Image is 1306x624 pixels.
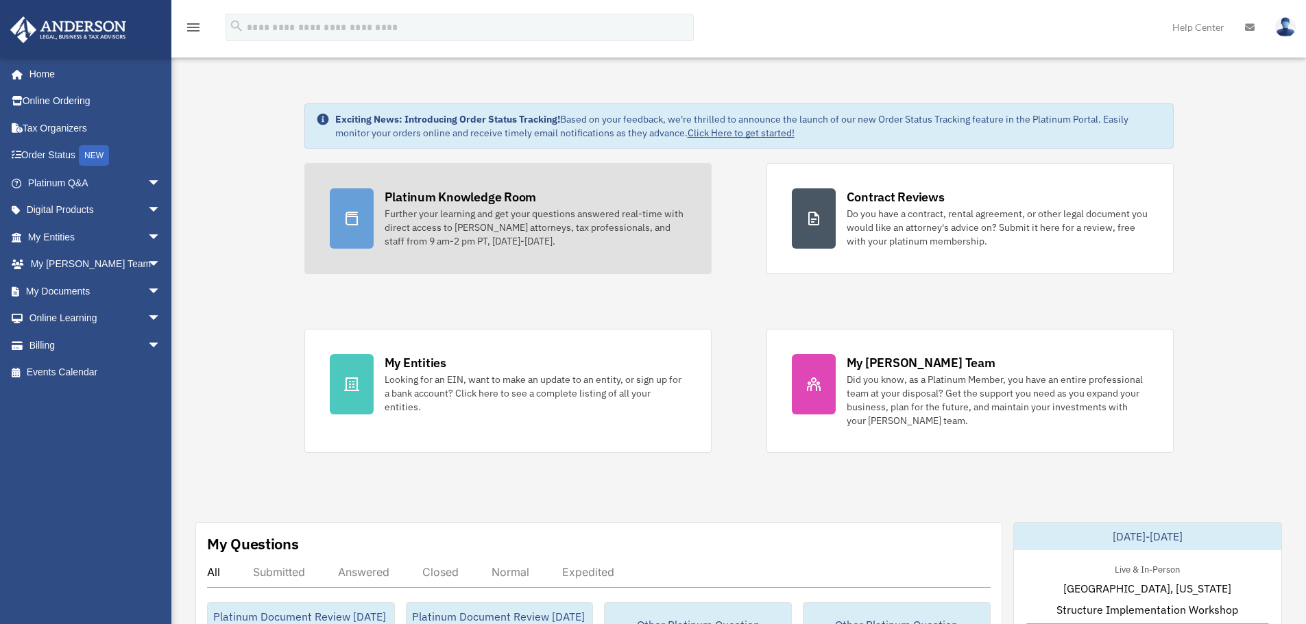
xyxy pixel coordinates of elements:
[847,354,995,371] div: My [PERSON_NAME] Team
[1056,601,1238,618] span: Structure Implementation Workshop
[688,127,795,139] a: Click Here to get started!
[385,354,446,371] div: My Entities
[1063,580,1231,597] span: [GEOGRAPHIC_DATA], [US_STATE]
[385,207,686,248] div: Further your learning and get your questions answered real-time with direct access to [PERSON_NAM...
[10,223,182,251] a: My Entitiesarrow_drop_down
[10,88,182,115] a: Online Ordering
[10,169,182,197] a: Platinum Q&Aarrow_drop_down
[147,277,175,305] span: arrow_drop_down
[185,24,202,36] a: menu
[304,163,712,274] a: Platinum Knowledge Room Further your learning and get your questions answered real-time with dire...
[385,188,537,205] div: Platinum Knowledge Room
[10,197,182,224] a: Digital Productsarrow_drop_down
[335,112,1162,140] div: Based on your feedback, we're thrilled to announce the launch of our new Order Status Tracking fe...
[10,60,175,88] a: Home
[304,329,712,453] a: My Entities Looking for an EIN, want to make an update to an entity, or sign up for a bank accoun...
[847,207,1148,248] div: Do you have a contract, rental agreement, or other legal document you would like an attorney's ad...
[147,305,175,333] span: arrow_drop_down
[338,565,389,579] div: Answered
[10,305,182,332] a: Online Learningarrow_drop_down
[10,332,182,359] a: Billingarrow_drop_down
[847,373,1148,427] div: Did you know, as a Platinum Member, you have an entire professional team at your disposal? Get th...
[10,251,182,278] a: My [PERSON_NAME] Teamarrow_drop_down
[147,332,175,360] span: arrow_drop_down
[147,197,175,225] span: arrow_drop_down
[766,163,1174,274] a: Contract Reviews Do you have a contract, rental agreement, or other legal document you would like...
[253,565,305,579] div: Submitted
[766,329,1174,453] a: My [PERSON_NAME] Team Did you know, as a Platinum Member, you have an entire professional team at...
[207,565,220,579] div: All
[562,565,614,579] div: Expedited
[1275,17,1296,37] img: User Pic
[847,188,945,205] div: Contract Reviews
[229,18,244,34] i: search
[10,277,182,305] a: My Documentsarrow_drop_down
[185,19,202,36] i: menu
[6,16,130,43] img: Anderson Advisors Platinum Portal
[385,373,686,414] div: Looking for an EIN, want to make an update to an entity, or sign up for a bank account? Click her...
[147,223,175,251] span: arrow_drop_down
[147,251,175,279] span: arrow_drop_down
[147,169,175,197] span: arrow_drop_down
[1014,523,1281,550] div: [DATE]-[DATE]
[422,565,459,579] div: Closed
[1104,561,1191,575] div: Live & In-Person
[10,142,182,170] a: Order StatusNEW
[492,565,529,579] div: Normal
[335,113,560,125] strong: Exciting News: Introducing Order Status Tracking!
[207,534,299,554] div: My Questions
[10,114,182,142] a: Tax Organizers
[10,359,182,386] a: Events Calendar
[79,145,109,166] div: NEW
